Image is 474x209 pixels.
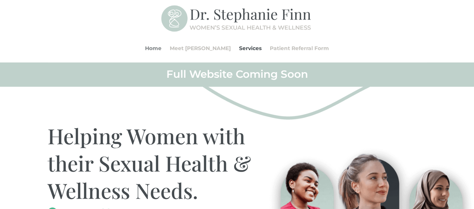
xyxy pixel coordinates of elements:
[170,34,231,62] a: Meet [PERSON_NAME]
[239,34,262,62] a: Services
[270,34,329,62] a: Patient Referral Form
[145,34,161,62] a: Home
[48,67,427,84] h2: Full Website Coming Soon
[48,122,271,208] h1: Helping Women with their Sexual Health & Wellness Needs.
